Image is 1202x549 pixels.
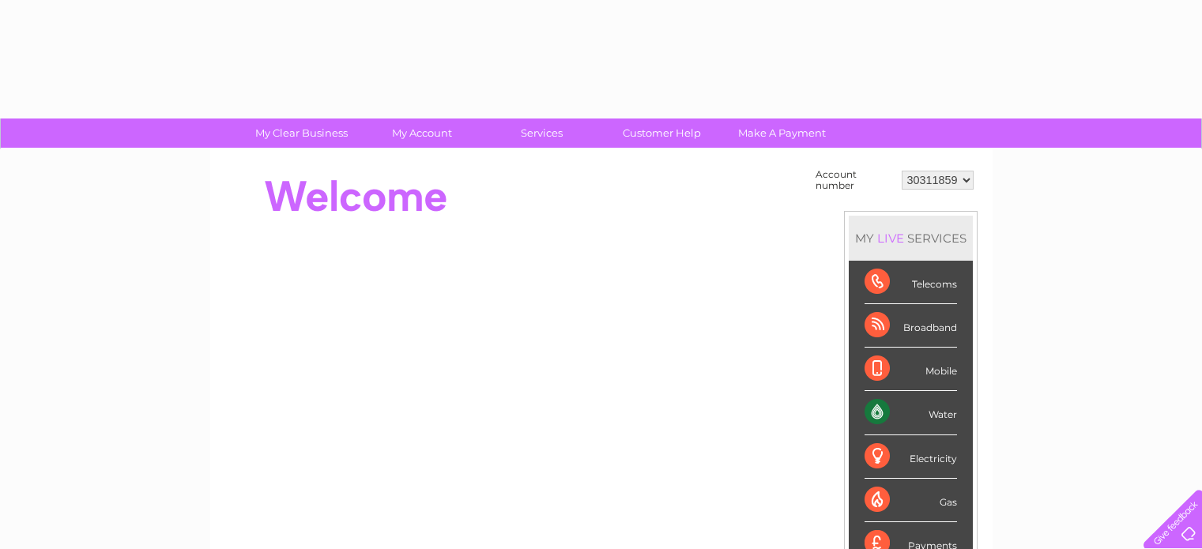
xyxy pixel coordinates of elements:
a: Customer Help [597,118,727,148]
a: My Account [356,118,487,148]
div: Mobile [865,348,957,391]
div: Gas [865,479,957,522]
div: Broadband [865,304,957,348]
div: Electricity [865,435,957,479]
div: LIVE [874,231,907,246]
a: Make A Payment [717,118,847,148]
div: Telecoms [865,261,957,304]
a: Services [477,118,607,148]
div: Water [865,391,957,434]
div: MY SERVICES [849,216,973,261]
a: My Clear Business [236,118,367,148]
td: Account number [812,165,898,195]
